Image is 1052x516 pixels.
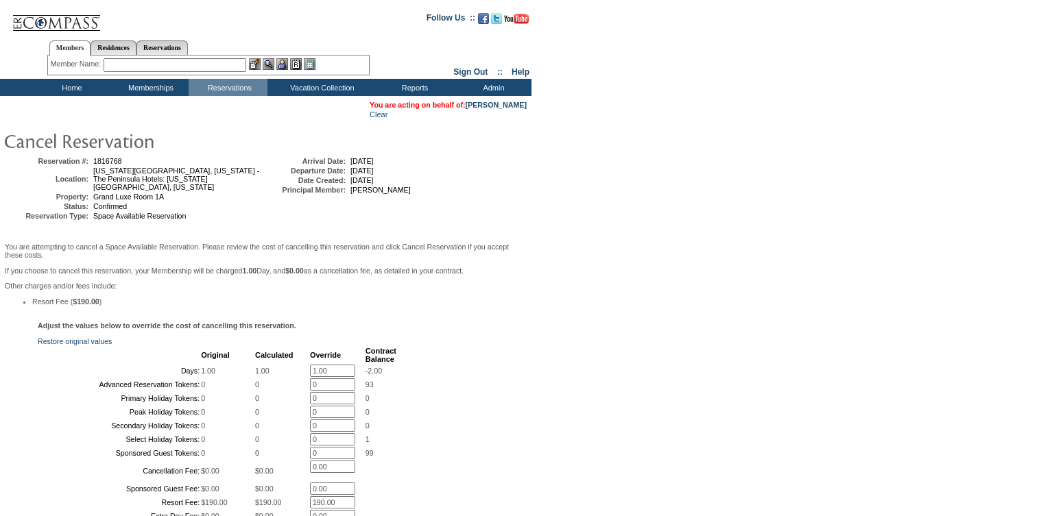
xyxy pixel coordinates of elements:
span: Other charges and/or fees include: [5,243,527,306]
td: Home [31,79,110,96]
li: Resort Fee ( ) [32,297,527,306]
span: 0 [255,408,259,416]
b: Override [310,351,341,359]
b: $0.00 [285,267,304,275]
a: [PERSON_NAME] [466,101,527,109]
td: Admin [453,79,531,96]
span: 0 [201,380,205,389]
span: 0 [366,408,370,416]
span: 1.00 [255,367,270,375]
td: Reservations [189,79,267,96]
td: Reports [374,79,453,96]
div: Member Name: [51,58,104,70]
span: [US_STATE][GEOGRAPHIC_DATA], [US_STATE] - The Peninsula Hotels: [US_STATE][GEOGRAPHIC_DATA], [US_... [93,167,259,191]
td: Sponsored Guest Fee: [39,482,200,495]
img: View [263,58,274,70]
a: Members [49,40,91,56]
span: $190.00 [255,498,282,506]
td: Memberships [110,79,189,96]
span: 0 [255,435,259,443]
span: -2.00 [366,367,382,375]
span: $0.00 [201,484,219,493]
img: b_calculator.gif [304,58,315,70]
b: Original [201,351,230,359]
span: 0 [201,435,205,443]
b: Contract Balance [366,347,396,363]
td: Reservation Type: [6,212,88,220]
span: 1.00 [201,367,215,375]
b: 1.00 [243,267,257,275]
span: 0 [201,394,205,402]
span: $0.00 [255,484,274,493]
a: Clear [370,110,387,119]
span: You are acting on behalf of: [370,101,527,109]
p: You are attempting to cancel a Space Available Reservation. Please review the cost of cancelling ... [5,243,527,259]
a: Subscribe to our YouTube Channel [504,17,529,25]
span: [DATE] [350,176,374,184]
a: Restore original values [38,337,112,345]
span: Grand Luxe Room 1A [93,193,164,201]
img: Follow us on Twitter [491,13,502,24]
a: Sign Out [453,67,488,77]
td: Principal Member: [263,186,346,194]
a: Become our fan on Facebook [478,17,489,25]
p: If you choose to cancel this reservation, your Membership will be charged Day, and as a cancellat... [5,267,527,275]
a: Follow us on Twitter [491,17,502,25]
span: 0 [201,421,205,430]
td: Sponsored Guest Tokens: [39,447,200,459]
td: Status: [6,202,88,210]
a: Reservations [136,40,188,55]
span: 0 [255,394,259,402]
td: Departure Date: [263,167,346,175]
img: Impersonate [276,58,288,70]
img: b_edit.gif [249,58,261,70]
b: $190.00 [73,297,99,306]
img: Reservations [290,58,302,70]
span: 0 [201,408,205,416]
a: Help [512,67,529,77]
span: [DATE] [350,157,374,165]
td: Follow Us :: [427,12,475,28]
span: :: [497,67,503,77]
img: pgTtlCancelRes.gif [3,127,278,154]
img: Subscribe to our YouTube Channel [504,14,529,24]
span: $0.00 [255,467,274,475]
td: Peak Holiday Tokens: [39,406,200,418]
span: 0 [255,421,259,430]
td: Arrival Date: [263,157,346,165]
img: Compass Home [12,3,101,32]
span: Space Available Reservation [93,212,186,220]
td: Secondary Holiday Tokens: [39,419,200,432]
td: Primary Holiday Tokens: [39,392,200,404]
span: 0 [255,449,259,457]
a: Residences [91,40,136,55]
span: $190.00 [201,498,228,506]
td: Date Created: [263,176,346,184]
td: Location: [6,167,88,191]
td: Advanced Reservation Tokens: [39,378,200,391]
td: Reservation #: [6,157,88,165]
span: 1816768 [93,157,122,165]
td: Select Holiday Tokens: [39,433,200,445]
span: 0 [366,421,370,430]
span: [PERSON_NAME] [350,186,411,194]
span: 0 [366,394,370,402]
span: 93 [366,380,374,389]
span: $0.00 [201,467,219,475]
span: 99 [366,449,374,457]
td: Vacation Collection [267,79,374,96]
b: Adjust the values below to override the cost of cancelling this reservation. [38,321,296,330]
td: Resort Fee: [39,496,200,508]
span: [DATE] [350,167,374,175]
img: Become our fan on Facebook [478,13,489,24]
span: 1 [366,435,370,443]
td: Cancellation Fee: [39,460,200,481]
span: 0 [255,380,259,389]
b: Calculated [255,351,294,359]
td: Days: [39,365,200,377]
span: Confirmed [93,202,127,210]
span: 0 [201,449,205,457]
td: Property: [6,193,88,201]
